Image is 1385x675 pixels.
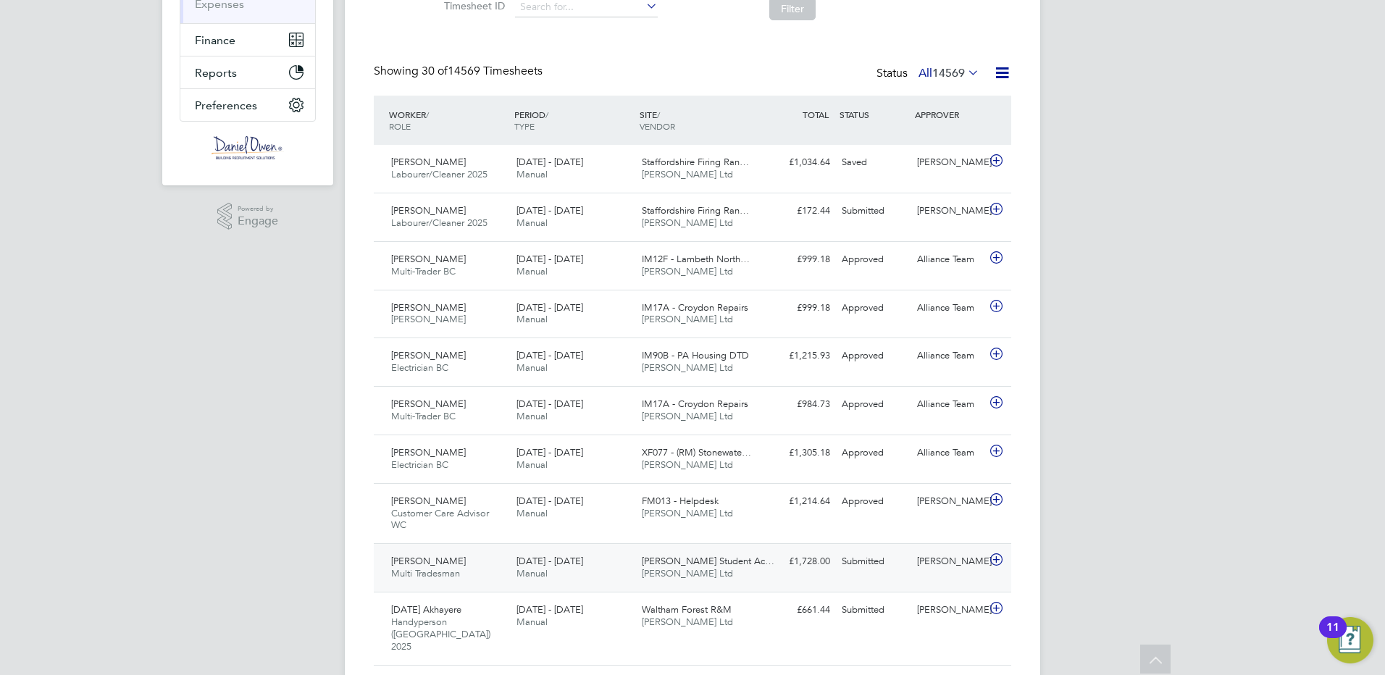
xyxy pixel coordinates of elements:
span: [PERSON_NAME] [391,398,466,410]
span: Powered by [238,203,278,215]
span: Manual [516,458,548,471]
span: Handyperson ([GEOGRAPHIC_DATA]) 2025 [391,616,490,653]
span: [PERSON_NAME] [391,253,466,265]
span: [PERSON_NAME] [391,495,466,507]
div: Status [876,64,982,84]
div: £661.44 [761,598,836,622]
span: XF077 - (RM) Stonewate… [642,446,751,458]
div: £1,214.64 [761,490,836,513]
span: [PERSON_NAME] [391,555,466,567]
div: Approved [836,393,911,416]
span: Multi Tradesman [391,567,460,579]
span: Finance [195,33,235,47]
span: 14569 Timesheets [422,64,543,78]
span: [PERSON_NAME] [391,349,466,361]
span: IM12F - Lambeth North… [642,253,750,265]
span: [PERSON_NAME] [391,204,466,217]
span: [DATE] - [DATE] [516,253,583,265]
span: Engage [238,215,278,227]
div: £999.18 [761,296,836,320]
span: [PERSON_NAME] [391,301,466,314]
span: / [657,109,660,120]
span: Manual [516,567,548,579]
span: [PERSON_NAME] [391,446,466,458]
span: Manual [516,361,548,374]
div: Submitted [836,550,911,574]
div: Alliance Team [911,248,987,272]
a: Go to home page [180,136,316,159]
span: Labourer/Cleaner 2025 [391,168,488,180]
div: Approved [836,441,911,465]
span: [DATE] - [DATE] [516,349,583,361]
span: Multi-Trader BC [391,410,456,422]
div: WORKER [385,101,511,139]
span: IM17A - Croydon Repairs [642,301,748,314]
span: [DATE] - [DATE] [516,398,583,410]
span: [PERSON_NAME] [391,156,466,168]
span: Manual [516,507,548,519]
button: Finance [180,24,315,56]
span: Labourer/Cleaner 2025 [391,217,488,229]
span: [PERSON_NAME] Ltd [642,361,733,374]
span: 14569 [932,66,965,80]
span: Preferences [195,98,257,112]
span: IM17A - Croydon Repairs [642,398,748,410]
div: [PERSON_NAME] [911,490,987,513]
span: [PERSON_NAME] Ltd [642,313,733,325]
div: Saved [836,151,911,175]
div: Approved [836,490,911,513]
div: [PERSON_NAME] [911,598,987,622]
span: Manual [516,217,548,229]
span: Reports [195,66,237,80]
span: / [426,109,429,120]
div: Submitted [836,598,911,622]
span: Manual [516,168,548,180]
div: Alliance Team [911,344,987,368]
div: [PERSON_NAME] [911,199,987,223]
span: [PERSON_NAME] Student Ac… [642,555,774,567]
span: Electrician BC [391,361,448,374]
div: £999.18 [761,248,836,272]
span: Staffordshire Firing Ran… [642,204,749,217]
span: [PERSON_NAME] Ltd [642,616,733,628]
button: Open Resource Center, 11 new notifications [1327,617,1373,663]
span: Waltham Forest R&M [642,603,732,616]
span: [DATE] Akhayere [391,603,461,616]
div: STATUS [836,101,911,127]
div: Submitted [836,199,911,223]
span: Manual [516,410,548,422]
div: PERIOD [511,101,636,139]
span: [DATE] - [DATE] [516,603,583,616]
button: Preferences [180,89,315,121]
span: [PERSON_NAME] Ltd [642,168,733,180]
div: Approved [836,248,911,272]
div: [PERSON_NAME] [911,151,987,175]
span: Staffordshire Firing Ran… [642,156,749,168]
div: £984.73 [761,393,836,416]
div: SITE [636,101,761,139]
div: [PERSON_NAME] [911,550,987,574]
span: [DATE] - [DATE] [516,204,583,217]
span: [DATE] - [DATE] [516,555,583,567]
div: Alliance Team [911,441,987,465]
span: FM013 - Helpdesk [642,495,719,507]
span: ROLE [389,120,411,132]
span: Manual [516,313,548,325]
span: [PERSON_NAME] Ltd [642,567,733,579]
span: [DATE] - [DATE] [516,446,583,458]
div: £1,034.64 [761,151,836,175]
span: IM90B - PA Housing DTD [642,349,749,361]
div: £1,728.00 [761,550,836,574]
div: 11 [1326,627,1339,646]
span: Manual [516,616,548,628]
div: APPROVER [911,101,987,127]
button: Reports [180,56,315,88]
a: Powered byEngage [217,203,279,230]
span: TOTAL [803,109,829,120]
span: [PERSON_NAME] Ltd [642,458,733,471]
span: [DATE] - [DATE] [516,495,583,507]
span: [PERSON_NAME] Ltd [642,410,733,422]
div: £172.44 [761,199,836,223]
img: danielowen-logo-retina.png [212,136,284,159]
span: [DATE] - [DATE] [516,301,583,314]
